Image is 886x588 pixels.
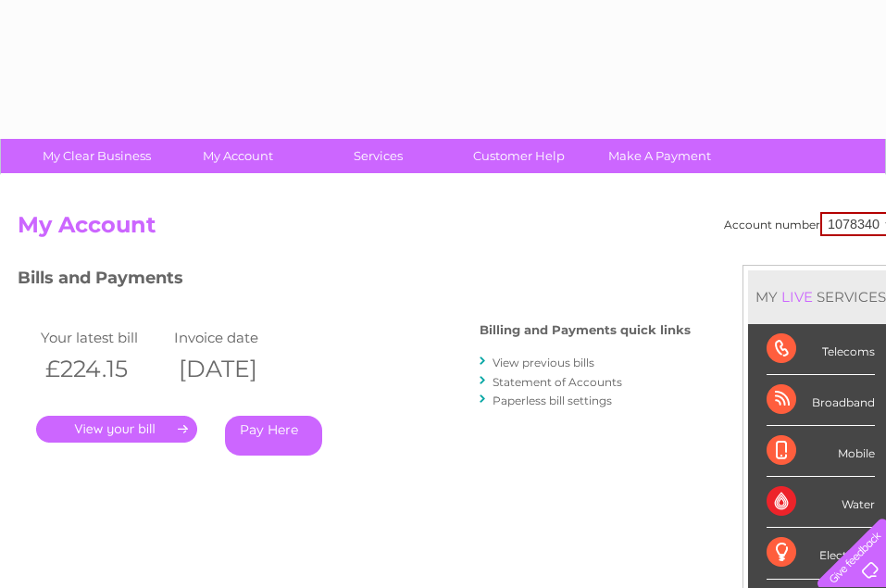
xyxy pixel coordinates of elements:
[493,394,612,407] a: Paperless bill settings
[161,139,314,173] a: My Account
[767,477,875,528] div: Water
[36,350,169,388] th: £224.15
[583,139,736,173] a: Make A Payment
[225,416,322,456] a: Pay Here
[493,375,622,389] a: Statement of Accounts
[302,139,455,173] a: Services
[767,324,875,375] div: Telecoms
[480,323,691,337] h4: Billing and Payments quick links
[36,325,169,350] td: Your latest bill
[767,375,875,426] div: Broadband
[169,350,303,388] th: [DATE]
[778,288,817,306] div: LIVE
[20,139,173,173] a: My Clear Business
[169,325,303,350] td: Invoice date
[18,265,691,297] h3: Bills and Payments
[767,426,875,477] div: Mobile
[443,139,595,173] a: Customer Help
[767,528,875,579] div: Electricity
[493,356,594,369] a: View previous bills
[36,416,197,443] a: .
